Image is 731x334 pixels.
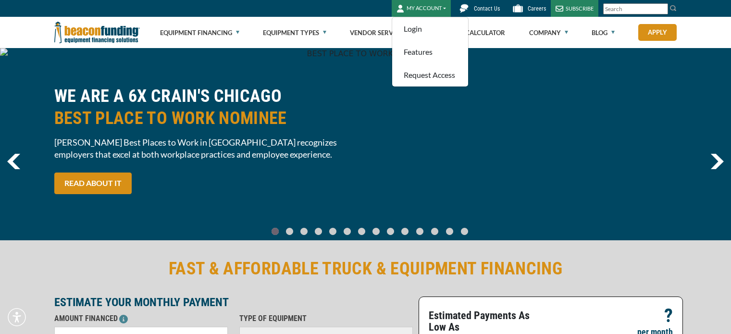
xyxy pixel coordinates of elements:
[710,154,724,169] a: next
[7,154,20,169] a: previous
[54,107,360,129] span: BEST PLACE TO WORK NOMINEE
[664,310,673,322] p: ?
[592,17,615,48] a: Blog
[54,17,140,48] img: Beacon Funding Corporation logo
[350,17,413,48] a: Vendor Services
[298,227,310,235] a: Go To Slide 2
[414,227,426,235] a: Go To Slide 10
[392,17,468,40] a: Login
[371,227,382,235] a: Go To Slide 7
[669,4,677,12] img: Search
[54,297,413,308] p: ESTIMATE YOUR MONTHLY PAYMENT
[385,227,396,235] a: Go To Slide 8
[658,5,666,13] a: Clear search text
[710,154,724,169] img: Right Navigator
[270,227,281,235] a: Go To Slide 0
[313,227,324,235] a: Go To Slide 3
[7,154,20,169] img: Left Navigator
[356,227,368,235] a: Go To Slide 6
[54,173,132,194] a: READ ABOUT IT
[239,313,413,324] p: TYPE OF EQUIPMENT
[160,17,239,48] a: Equipment Financing
[429,227,441,235] a: Go To Slide 11
[429,310,545,333] p: Estimated Payments As Low As
[474,5,500,12] span: Contact Us
[284,227,296,235] a: Go To Slide 1
[392,40,468,63] a: Features
[444,227,456,235] a: Go To Slide 12
[437,17,505,48] a: Finance Calculator
[528,5,546,12] span: Careers
[54,136,360,161] span: [PERSON_NAME] Best Places to Work in [GEOGRAPHIC_DATA] recognizes employers that excel at both wo...
[327,227,339,235] a: Go To Slide 4
[399,227,411,235] a: Go To Slide 9
[529,17,568,48] a: Company
[458,227,471,235] a: Go To Slide 13
[392,63,468,87] a: Request Access
[342,227,353,235] a: Go To Slide 5
[603,3,668,14] input: Search
[263,17,326,48] a: Equipment Types
[54,85,360,129] h2: WE ARE A 6X CRAIN'S CHICAGO
[54,313,228,324] p: AMOUNT FINANCED
[638,24,677,41] a: Apply
[54,258,677,280] h2: FAST & AFFORDABLE TRUCK & EQUIPMENT FINANCING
